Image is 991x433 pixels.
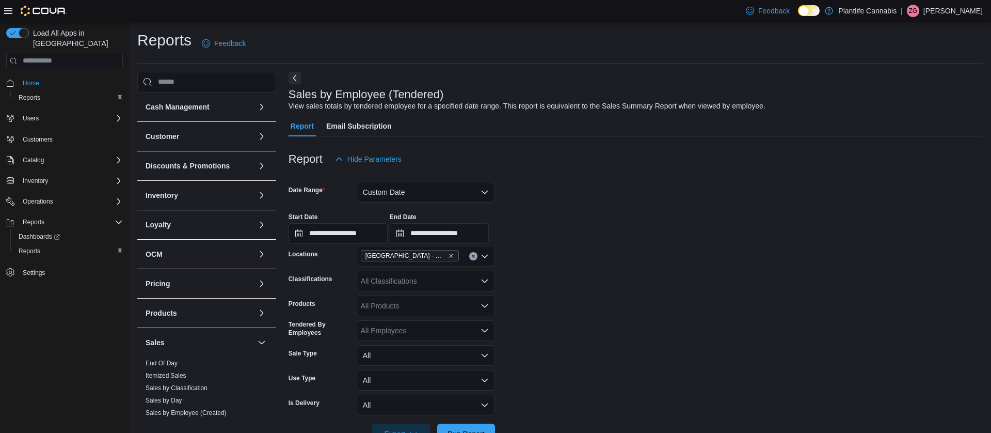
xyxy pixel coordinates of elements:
button: Cash Management [255,101,268,113]
button: Customer [146,131,253,142]
span: [GEOGRAPHIC_DATA] - Dalhousie [365,251,446,261]
button: Sales [146,337,253,348]
a: Dashboards [10,229,127,244]
button: Clear input [469,252,477,260]
h3: Cash Management [146,102,210,112]
a: Reports [14,91,44,104]
label: Sale Type [289,349,317,358]
a: Feedback [198,33,250,54]
h3: Inventory [146,190,178,200]
button: Settings [2,265,127,280]
span: Load All Apps in [GEOGRAPHIC_DATA] [29,28,123,49]
a: Customers [19,133,57,146]
button: Users [2,111,127,126]
label: Date Range [289,186,325,194]
a: Home [19,77,43,89]
span: Calgary - Dalhousie [361,250,459,261]
button: Reports [19,216,49,228]
span: Reports [14,91,123,104]
button: Customers [2,132,127,147]
span: Report [291,116,314,136]
button: Catalog [2,153,127,167]
a: Itemized Sales [146,372,186,379]
span: Users [19,112,123,125]
div: Zach Guenard [907,5,919,17]
button: Operations [2,194,127,209]
button: Remove Calgary - Dalhousie from selection in this group [448,253,454,259]
a: Feedback [742,1,794,21]
span: Reports [23,218,44,226]
button: Customer [255,130,268,143]
a: Reports [14,245,44,257]
h3: Products [146,308,177,318]
a: Sales by Employee (Created) [146,409,227,416]
h3: Report [289,153,323,165]
span: Sales by Employee (Created) [146,409,227,417]
button: Inventory [146,190,253,200]
img: Cova [21,6,67,16]
button: Pricing [146,279,253,289]
span: ZG [909,5,918,17]
label: Use Type [289,374,315,382]
button: Catalog [19,154,48,166]
h1: Reports [137,30,191,51]
label: Classifications [289,275,332,283]
button: Sales [255,336,268,349]
button: Cash Management [146,102,253,112]
button: Users [19,112,43,125]
span: Home [19,76,123,89]
input: Dark Mode [798,5,820,16]
button: Home [2,75,127,90]
button: Products [255,307,268,319]
h3: OCM [146,249,163,259]
button: Loyalty [255,219,268,231]
h3: Discounts & Promotions [146,161,230,171]
span: Hide Parameters [347,154,402,164]
button: Open list of options [481,302,489,310]
button: Hide Parameters [331,149,406,169]
h3: Loyalty [146,220,171,230]
button: Operations [19,195,57,208]
h3: Sales by Employee (Tendered) [289,88,444,101]
button: Loyalty [146,220,253,230]
div: View sales totals by tendered employee for a specified date range. This report is equivalent to t... [289,101,765,112]
label: Tendered By Employees [289,320,353,337]
button: Inventory [2,174,127,188]
button: All [357,395,495,415]
button: Custom Date [357,182,495,203]
span: Dashboards [14,230,123,243]
span: Dark Mode [798,16,798,17]
span: Operations [23,197,53,206]
span: End Of Day [146,359,178,367]
label: Locations [289,250,318,258]
label: Is Delivery [289,399,319,407]
button: Reports [10,244,127,258]
a: Sales by Day [146,397,182,404]
button: Discounts & Promotions [255,160,268,172]
button: Reports [2,215,127,229]
p: Plantlife Cannabis [838,5,897,17]
span: Sales by Day [146,396,182,405]
button: Inventory [255,189,268,202]
button: All [357,370,495,391]
span: Reports [14,245,123,257]
span: Catalog [19,154,123,166]
span: Reports [19,94,40,102]
label: Products [289,300,315,308]
button: OCM [146,249,253,259]
span: Reports [19,216,123,228]
button: Inventory [19,175,52,187]
button: Reports [10,90,127,105]
button: All [357,345,495,366]
span: Settings [23,269,45,277]
span: Sales by Classification [146,384,207,392]
input: Press the down key to open a popover containing a calendar. [289,223,388,244]
span: Customers [23,135,53,144]
button: Pricing [255,277,268,290]
button: Products [146,308,253,318]
button: Open list of options [481,327,489,335]
h3: Sales [146,337,165,348]
button: OCM [255,248,268,260]
span: Operations [19,195,123,208]
button: Next [289,72,301,84]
